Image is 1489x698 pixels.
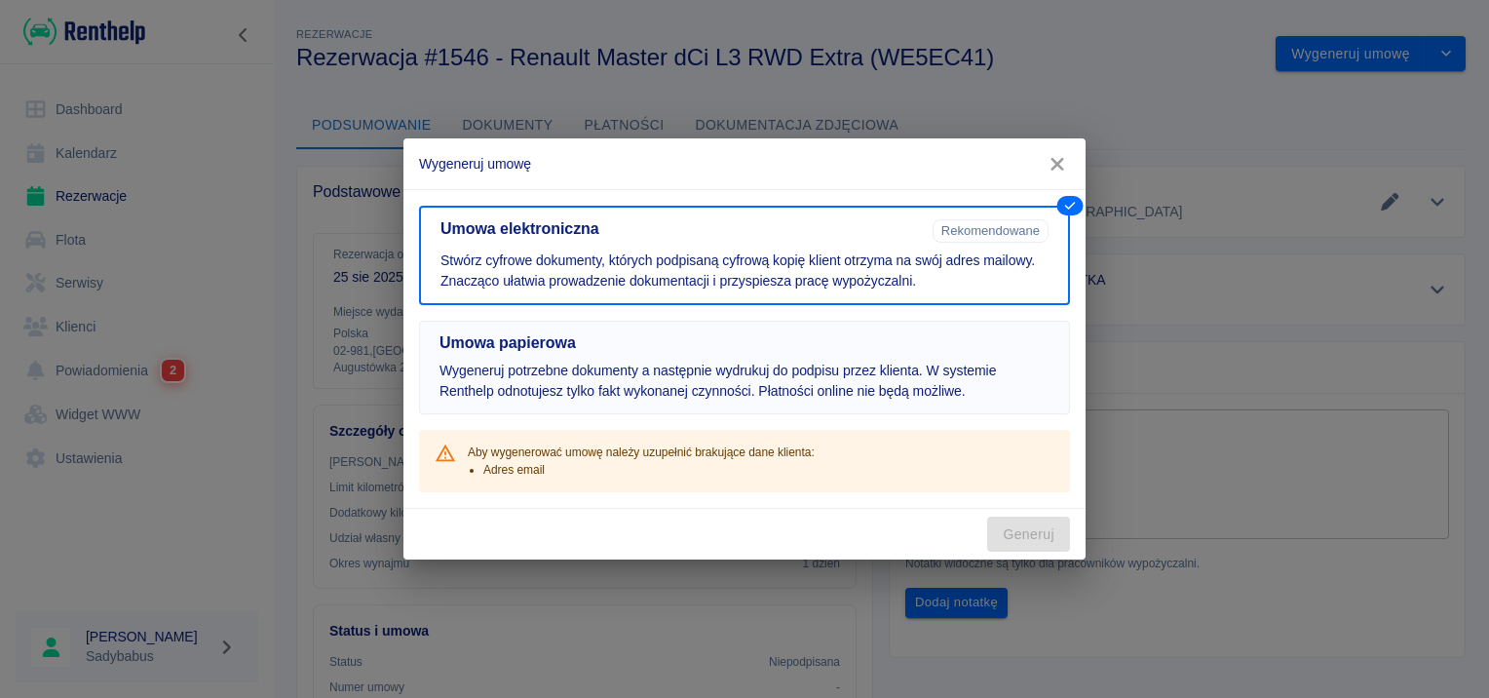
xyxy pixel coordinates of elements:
[403,138,1086,189] h2: Wygeneruj umowę
[440,219,925,239] h5: Umowa elektroniczna
[439,333,1050,353] h5: Umowa papierowa
[419,206,1070,305] button: Umowa elektronicznaRekomendowaneStwórz cyfrowe dokumenty, których podpisaną cyfrową kopię klient ...
[483,461,815,479] li: Adres email
[468,444,815,461] p: Aby wygenerować umowę należy uzupełnić brakujące dane klienta:
[934,223,1048,238] span: Rekomendowane
[440,251,1049,291] p: Stwórz cyfrowe dokumenty, których podpisaną cyfrową kopię klient otrzyma na swój adres mailowy. Z...
[419,321,1070,414] button: Umowa papierowaWygeneruj potrzebne dokumenty a następnie wydrukuj do podpisu przez klienta. W sys...
[439,361,1050,402] p: Wygeneruj potrzebne dokumenty a następnie wydrukuj do podpisu przez klienta. W systemie Renthelp ...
